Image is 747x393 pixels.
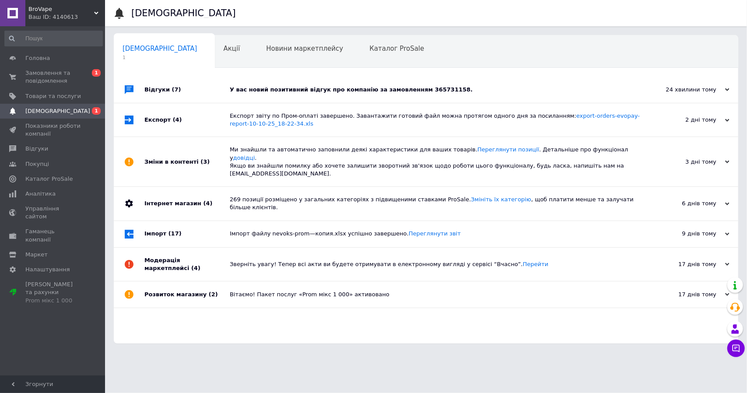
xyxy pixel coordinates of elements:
span: Замовлення та повідомлення [25,69,81,85]
a: Перейти [523,261,549,267]
div: Відгуки [144,77,230,103]
span: Покупці [25,160,49,168]
div: Експорт [144,103,230,137]
div: 17 днів тому [642,260,729,268]
div: Ми знайшли та автоматично заповнили деякі характеристики для ваших товарів. . Детальніше про функ... [230,146,642,178]
div: Імпорт файлу nevoks-prom—копия.xlsx успішно завершено. [230,230,642,238]
span: (2) [209,291,218,298]
span: [DEMOGRAPHIC_DATA] [123,45,197,53]
span: Налаштування [25,266,70,274]
div: 17 днів тому [642,291,729,298]
div: Імпорт [144,221,230,247]
span: Відгуки [25,145,48,153]
span: Каталог ProSale [369,45,424,53]
span: Маркет [25,251,48,259]
div: Вітаємо! Пакет послуг «Prom мікс 1 000» активовано [230,291,642,298]
span: BroVape [28,5,94,13]
span: 1 [92,107,101,115]
span: (4) [191,265,200,271]
span: Управління сайтом [25,205,81,221]
span: (7) [172,86,181,93]
div: 6 днів тому [642,200,729,207]
span: (17) [168,230,182,237]
button: Чат з покупцем [727,340,745,357]
span: Показники роботи компанії [25,122,81,138]
div: Prom мікс 1 000 [25,297,81,305]
span: Акції [224,45,240,53]
span: [DEMOGRAPHIC_DATA] [25,107,90,115]
span: Головна [25,54,50,62]
span: (4) [173,116,182,123]
div: Зверніть увагу! Тепер всі акти ви будете отримувати в електронному вигляді у сервісі “Вчасно”. [230,260,642,268]
span: 1 [123,54,197,61]
div: Розвиток магазину [144,281,230,308]
div: 2 дні тому [642,116,729,124]
div: Інтернет магазин [144,187,230,220]
a: Змініть їх категорію [471,196,531,203]
div: 9 днів тому [642,230,729,238]
span: [PERSON_NAME] та рахунки [25,281,81,305]
div: Ваш ID: 4140613 [28,13,105,21]
span: (3) [200,158,210,165]
div: 3 дні тому [642,158,729,166]
div: Модерація маркетплейсі [144,248,230,281]
span: Каталог ProSale [25,175,73,183]
span: Гаманець компанії [25,228,81,243]
span: (4) [203,200,212,207]
div: Зміни в контенті [144,137,230,186]
h1: [DEMOGRAPHIC_DATA] [131,8,236,18]
div: У вас новий позитивний відгук про компанію за замовленням 365731158. [230,86,642,94]
div: Експорт звіту по Пром-оплаті завершено. Завантажити готовий файл можна протягом одного дня за пос... [230,112,642,128]
span: 1 [92,69,101,77]
div: 24 хвилини тому [642,86,729,94]
input: Пошук [4,31,103,46]
div: 269 позиції розміщено у загальних категоріях з підвищеними ставками ProSale. , щоб платити менше ... [230,196,642,211]
a: Переглянути звіт [409,230,461,237]
a: Переглянути позиції [477,146,539,153]
span: Товари та послуги [25,92,81,100]
a: довідці [233,154,255,161]
span: Аналітика [25,190,56,198]
span: Новини маркетплейсу [266,45,343,53]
